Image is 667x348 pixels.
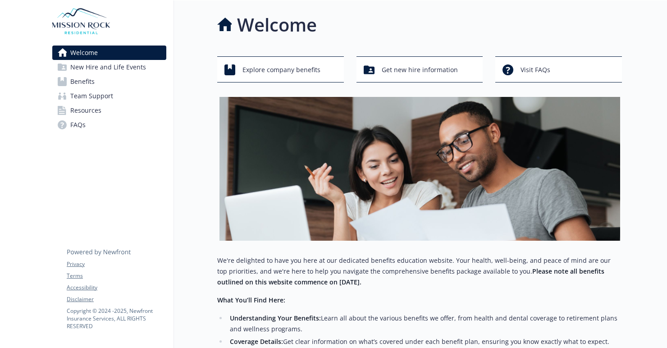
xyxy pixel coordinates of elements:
[227,313,622,334] li: Learn all about the various benefits we offer, from health and dental coverage to retirement plan...
[67,272,166,280] a: Terms
[70,46,98,60] span: Welcome
[70,103,101,118] span: Resources
[219,97,620,241] img: overview page banner
[67,307,166,330] p: Copyright © 2024 - 2025 , Newfront Insurance Services, ALL RIGHTS RESERVED
[237,11,317,38] h1: Welcome
[217,56,344,82] button: Explore company benefits
[495,56,622,82] button: Visit FAQs
[230,337,283,346] strong: Coverage Details:
[67,260,166,268] a: Privacy
[52,60,166,74] a: New Hire and Life Events
[52,46,166,60] a: Welcome
[356,56,483,82] button: Get new hire information
[382,61,458,78] span: Get new hire information
[230,314,321,322] strong: Understanding Your Benefits:
[217,255,622,288] p: We're delighted to have you here at our dedicated benefits education website. Your health, well-b...
[70,89,113,103] span: Team Support
[52,103,166,118] a: Resources
[70,60,146,74] span: New Hire and Life Events
[242,61,320,78] span: Explore company benefits
[52,89,166,103] a: Team Support
[217,296,285,304] strong: What You’ll Find Here:
[521,61,550,78] span: Visit FAQs
[227,336,622,347] li: Get clear information on what’s covered under each benefit plan, ensuring you know exactly what t...
[70,74,95,89] span: Benefits
[52,118,166,132] a: FAQs
[52,74,166,89] a: Benefits
[67,284,166,292] a: Accessibility
[67,295,166,303] a: Disclaimer
[70,118,86,132] span: FAQs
